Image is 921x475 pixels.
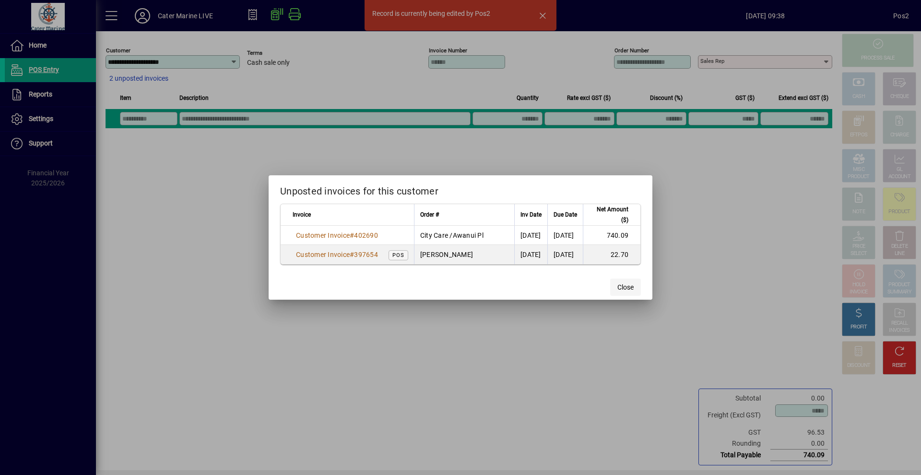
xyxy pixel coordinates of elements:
[350,231,354,239] span: #
[547,245,583,264] td: [DATE]
[617,282,634,292] span: Close
[520,209,542,220] span: Inv Date
[420,231,484,239] span: City Care /Awanui Pl
[293,249,381,260] a: Customer Invoice#397654
[589,204,628,225] span: Net Amount ($)
[583,245,640,264] td: 22.70
[296,251,350,258] span: Customer Invoice
[354,231,378,239] span: 402690
[293,230,381,241] a: Customer Invoice#402690
[610,279,641,296] button: Close
[354,251,378,258] span: 397654
[293,209,311,220] span: Invoice
[514,226,547,245] td: [DATE]
[350,251,354,258] span: #
[296,231,350,239] span: Customer Invoice
[420,251,473,258] span: [PERSON_NAME]
[547,226,583,245] td: [DATE]
[392,252,404,258] span: POS
[554,209,577,220] span: Due Date
[420,209,439,220] span: Order #
[269,175,652,203] h2: Unposted invoices for this customer
[514,245,547,264] td: [DATE]
[583,226,640,245] td: 740.09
